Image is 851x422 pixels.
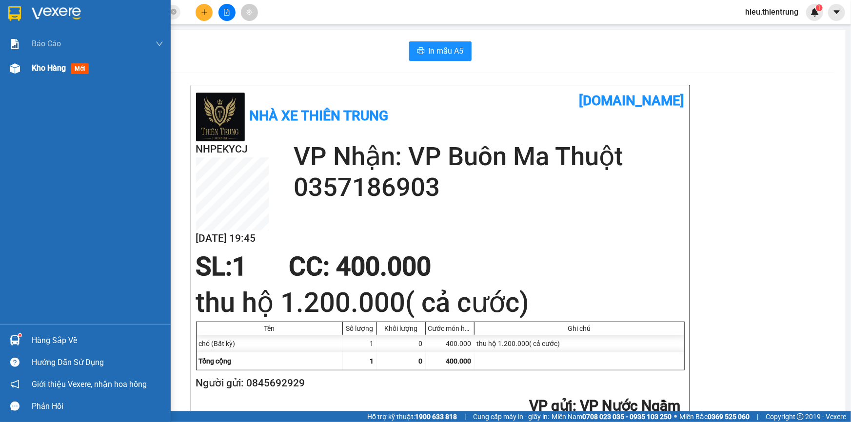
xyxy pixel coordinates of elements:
span: Tổng cộng [199,357,232,365]
span: ⚪️ [674,415,677,419]
span: SL: [196,251,233,282]
img: warehouse-icon [10,63,20,74]
h2: : VP Nước Ngầm [196,396,681,416]
h2: 0357186903 [294,172,685,203]
div: Hướng dẫn sử dụng [32,355,163,370]
b: Nhà xe Thiên Trung [39,8,88,67]
button: caret-down [828,4,845,21]
button: file-add [218,4,236,21]
div: CC : 400.000 [283,252,437,281]
img: logo-vxr [8,6,21,21]
sup: 1 [816,4,823,11]
h2: NHPEKYCJ [196,141,269,157]
span: Cung cấp máy in - giấy in: [473,411,549,422]
div: Tên [199,325,340,332]
img: warehouse-icon [10,335,20,345]
span: aim [246,9,253,16]
span: message [10,402,20,411]
b: [DOMAIN_NAME] [579,93,685,109]
span: hieu.thientrung [737,6,806,18]
span: | [757,411,758,422]
span: notification [10,380,20,389]
h2: VP Nhận: VP Buôn Ma Thuột [294,141,685,172]
img: logo.jpg [196,93,245,141]
span: 0 [419,357,423,365]
span: printer [417,47,425,56]
span: 400.000 [446,357,472,365]
div: 1 [343,335,377,352]
span: close-circle [171,8,177,17]
sup: 1 [19,334,21,337]
span: | [464,411,466,422]
span: mới [71,63,89,74]
h2: [DATE] 19:45 [196,230,269,247]
span: Kho hàng [32,63,66,73]
span: copyright [797,413,804,420]
strong: 0369 525 060 [708,413,750,421]
div: Khối lượng [379,325,423,332]
img: icon-new-feature [811,8,819,17]
span: file-add [223,9,230,16]
div: 400.000 [426,335,475,352]
span: 1 [370,357,374,365]
div: Phản hồi [32,399,163,414]
div: chó (Bất kỳ) [197,335,343,352]
span: caret-down [832,8,841,17]
button: plus [196,4,213,21]
img: solution-icon [10,39,20,49]
b: [DOMAIN_NAME] [130,8,236,24]
span: Miền Bắc [679,411,750,422]
div: Số lượng [345,325,374,332]
span: Hỗ trợ kỹ thuật: [367,411,457,422]
h2: VP Nhận: VP Buôn Ma Thuột [51,70,236,131]
span: down [156,40,163,48]
strong: 0708 023 035 - 0935 103 250 [582,413,672,421]
span: plus [201,9,208,16]
b: Nhà xe Thiên Trung [250,108,389,124]
span: VP gửi [530,397,573,414]
div: thu hộ 1.200.000( cả cước) [475,335,684,352]
span: 1 [817,4,821,11]
span: close-circle [171,9,177,15]
button: aim [241,4,258,21]
span: Báo cáo [32,38,61,50]
span: Giới thiệu Vexere, nhận hoa hồng [32,378,147,390]
h2: NHPEKYCJ [5,70,79,86]
div: Hàng sắp về [32,333,163,348]
button: printerIn mẫu A5 [409,41,472,61]
div: Ghi chú [477,325,682,332]
h2: Người gửi: 0845692929 [196,375,681,391]
div: Cước món hàng [428,325,472,332]
img: logo.jpg [5,15,34,63]
span: 1 [233,251,247,282]
span: In mẫu A5 [429,45,464,57]
div: 0 [377,335,426,352]
span: question-circle [10,358,20,367]
h1: thu hộ 1.200.000( cả cước) [196,284,685,322]
span: Miền Nam [552,411,672,422]
strong: 1900 633 818 [415,413,457,421]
